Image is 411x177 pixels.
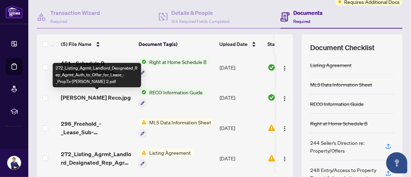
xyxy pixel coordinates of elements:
[216,34,265,54] th: Upload Date
[293,19,310,24] span: Required
[139,88,146,96] img: Status Icon
[386,152,407,173] button: Open asap
[217,143,265,173] td: [DATE]
[6,5,23,18] img: logo
[310,119,367,127] div: Right at Home Schedule B
[268,64,276,71] img: Document Status
[268,94,276,101] img: Document Status
[310,61,352,69] div: Listing Agreement
[265,34,325,54] th: Status
[7,156,21,170] img: Profile Icon
[58,34,136,54] th: (5) File Name
[268,154,276,162] img: Document Status
[171,19,230,24] span: 3/4 Required Fields Completed
[310,100,364,108] div: RECO Information Guide
[282,96,288,101] img: Logo
[61,93,131,102] span: [PERSON_NAME] Reco.jpg
[279,62,290,73] button: Logo
[282,126,288,131] img: Logo
[146,58,209,66] span: Right at Home Schedule B
[310,139,377,154] div: 244 Seller’s Direction re: Property/Offers
[146,118,214,126] span: MLS Data Information Sheet
[217,113,265,143] td: [DATE]
[139,118,214,137] button: Status IconMLS Data Information Sheet
[50,8,100,17] h4: Transaction Wizard
[139,118,146,126] img: Status Icon
[139,149,146,157] img: Status Icon
[136,34,216,54] th: Document Tag(s)
[139,88,205,107] button: Status IconRECO Information Guide
[61,40,92,48] span: (5) File Name
[310,81,372,88] div: MLS Data Information Sheet
[279,122,290,134] button: Logo
[53,63,141,87] div: 272_Listing_Agrmt_Landlord_Designated_Rep_Agrmt_Auth_to_Offer_for_Lease_-_PropTx-[PERSON_NAME] 2.pdf
[146,149,193,157] span: Listing Agreement
[61,119,133,136] span: 296_Freehold_-_Lease_Sub-Lease_MLS_Data_Information_Form_-_PropTx-[PERSON_NAME] 1.pdf
[219,40,248,48] span: Upload Date
[293,8,323,17] h4: Documents
[310,43,375,53] span: Document Checklist
[267,40,282,48] span: Status
[282,65,288,71] img: Logo
[61,150,133,167] span: 272_Listing_Agrmt_Landlord_Designated_Rep_Agrmt_Auth_to_Offer_for_Lease_-_PropTx-[PERSON_NAME] 2.pdf
[61,59,133,76] span: 401 - Schedule B Agreement to Lease Residential - Revised [DATE] 1.pdf
[139,149,193,168] button: Status IconListing Agreement
[139,58,209,77] button: Status IconRight at Home Schedule B
[171,8,230,17] h4: Details & People
[282,156,288,162] img: Logo
[268,124,276,132] img: Document Status
[139,58,146,66] img: Status Icon
[217,83,265,113] td: [DATE]
[217,52,265,83] td: [DATE]
[50,19,67,24] span: Required
[279,153,290,164] button: Logo
[279,92,290,103] button: Logo
[146,88,205,96] span: RECO Information Guide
